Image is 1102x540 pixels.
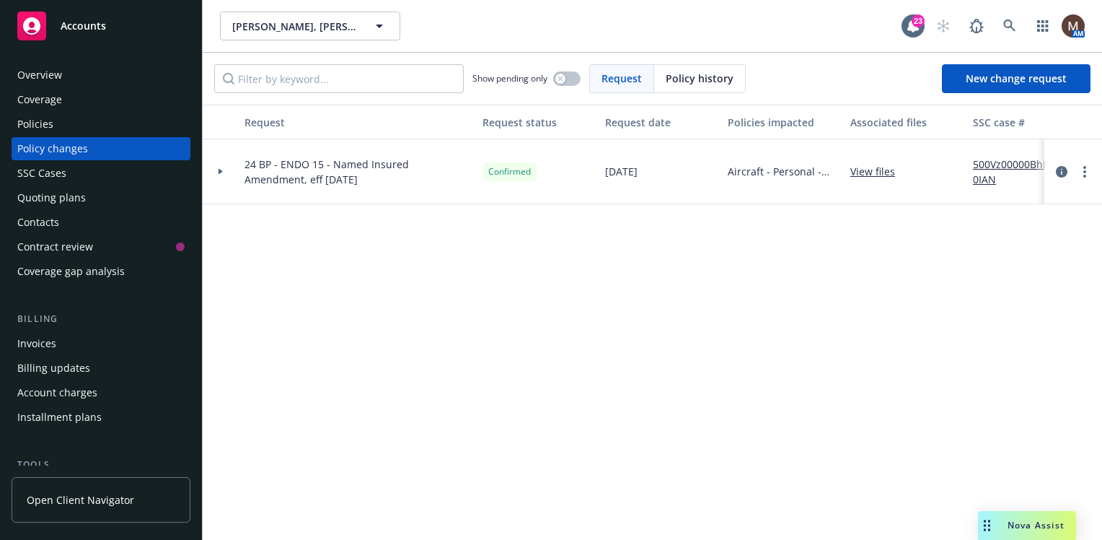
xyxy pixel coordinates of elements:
div: Tools [12,458,190,472]
div: 23 [912,14,925,27]
a: Invoices [12,332,190,355]
span: Aircraft - Personal - [PERSON_NAME] [PERSON_NAME] Trustee [728,164,839,179]
div: Installment plans [17,406,102,429]
a: New change request [942,64,1090,93]
a: Search [995,12,1024,40]
div: Request date [605,115,716,130]
a: circleInformation [1053,163,1070,180]
a: Coverage [12,88,190,111]
span: Policy history [666,71,733,86]
a: 500Vz00000BhEO0IAN [973,157,1070,187]
div: Coverage gap analysis [17,260,125,283]
span: Open Client Navigator [27,492,134,508]
span: Confirmed [488,165,531,178]
a: SSC Cases [12,162,190,185]
div: Invoices [17,332,56,355]
a: Accounts [12,6,190,46]
div: Drag to move [978,511,996,540]
span: 24 BP - ENDO 15 - Named Insured Amendment, eff [DATE] [244,157,471,187]
a: Installment plans [12,406,190,429]
a: Switch app [1028,12,1057,40]
div: Account charges [17,381,97,404]
span: Nova Assist [1008,519,1064,531]
a: View files [850,164,907,179]
div: Policies [17,113,53,136]
button: Policies impacted [722,105,845,139]
div: Billing [12,312,190,326]
button: Request status [477,105,599,139]
a: Overview [12,64,190,87]
div: Request status [482,115,594,130]
div: Associated files [850,115,961,130]
div: SSC Cases [17,162,66,185]
span: Accounts [61,20,106,32]
div: Request [244,115,471,130]
div: Policy changes [17,137,88,160]
div: Overview [17,64,62,87]
div: Billing updates [17,357,90,380]
img: photo [1062,14,1085,38]
button: Associated files [845,105,967,139]
a: Policy changes [12,137,190,160]
button: [PERSON_NAME], [PERSON_NAME] Trustee [220,12,400,40]
a: Contract review [12,235,190,258]
div: Policies impacted [728,115,839,130]
div: Toggle Row Expanded [203,139,239,204]
div: Contacts [17,211,59,234]
span: [PERSON_NAME], [PERSON_NAME] Trustee [232,19,357,34]
div: Contract review [17,235,93,258]
button: Request [239,105,477,139]
span: Request [601,71,642,86]
div: Coverage [17,88,62,111]
a: Coverage gap analysis [12,260,190,283]
span: Show pending only [472,72,547,84]
a: Billing updates [12,357,190,380]
a: Start snowing [929,12,958,40]
a: Account charges [12,381,190,404]
button: Request date [599,105,722,139]
a: Policies [12,113,190,136]
span: New change request [966,71,1067,85]
div: SSC case # [973,115,1070,130]
button: Nova Assist [978,511,1076,540]
input: Filter by keyword... [214,64,464,93]
button: SSC case # [967,105,1075,139]
a: Quoting plans [12,186,190,209]
span: [DATE] [605,164,638,179]
div: Quoting plans [17,186,86,209]
a: Report a Bug [962,12,991,40]
a: Contacts [12,211,190,234]
a: more [1076,163,1093,180]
